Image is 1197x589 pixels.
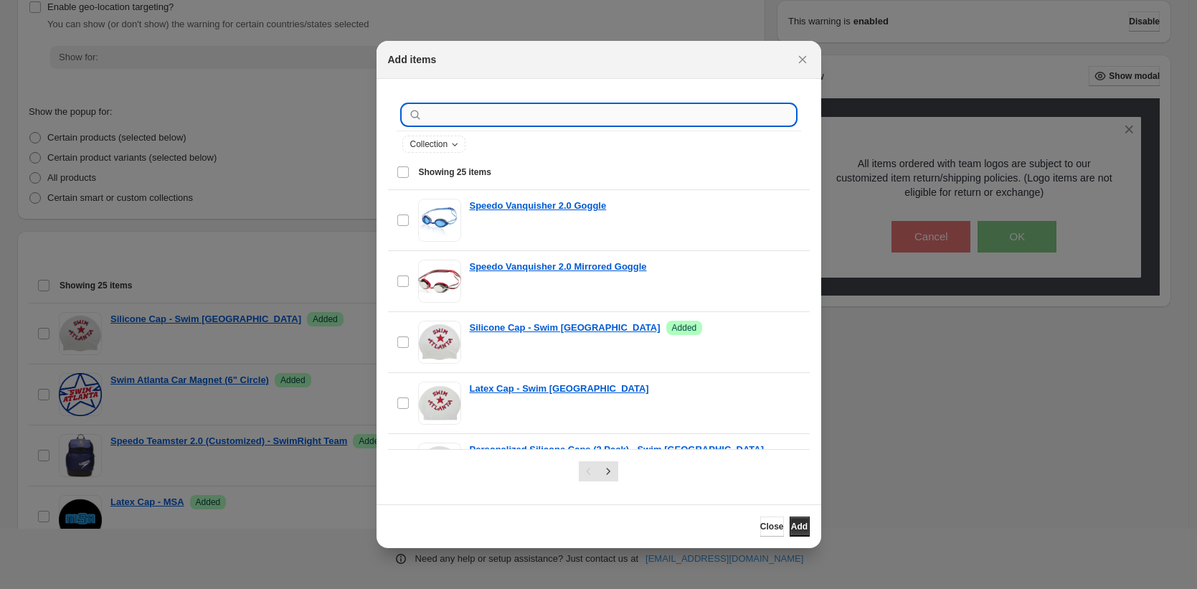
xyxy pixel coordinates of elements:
[470,199,607,213] a: Speedo Vanquisher 2.0 Goggle
[791,521,808,532] span: Add
[470,260,647,274] a: Speedo Vanquisher 2.0 Mirrored Goggle
[579,461,618,481] nav: Pagination
[419,166,491,178] span: Showing 25 items
[418,443,461,486] img: Personalized Silicone Caps (2 Pack) - Swim Atlanta
[403,136,465,152] button: Collection
[418,260,461,303] img: Speedo Vanquisher 2.0 Mirrored Goggle
[760,521,784,532] span: Close
[598,461,618,481] button: Next
[418,382,461,425] img: Latex Cap - Swim Atlanta
[418,199,461,242] img: Speedo Vanquisher 2.0 Goggle
[790,517,810,537] button: Add
[470,443,765,457] a: Personalized Silicone Caps (2 Pack) - Swim [GEOGRAPHIC_DATA]
[410,138,448,150] span: Collection
[418,321,461,364] img: Silicone Cap - Swim Atlanta
[470,321,661,335] a: Silicone Cap - Swim [GEOGRAPHIC_DATA]
[793,50,813,70] button: Close
[388,52,437,67] h2: Add items
[672,322,697,334] span: Added
[760,517,784,537] button: Close
[470,382,649,396] a: Latex Cap - Swim [GEOGRAPHIC_DATA]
